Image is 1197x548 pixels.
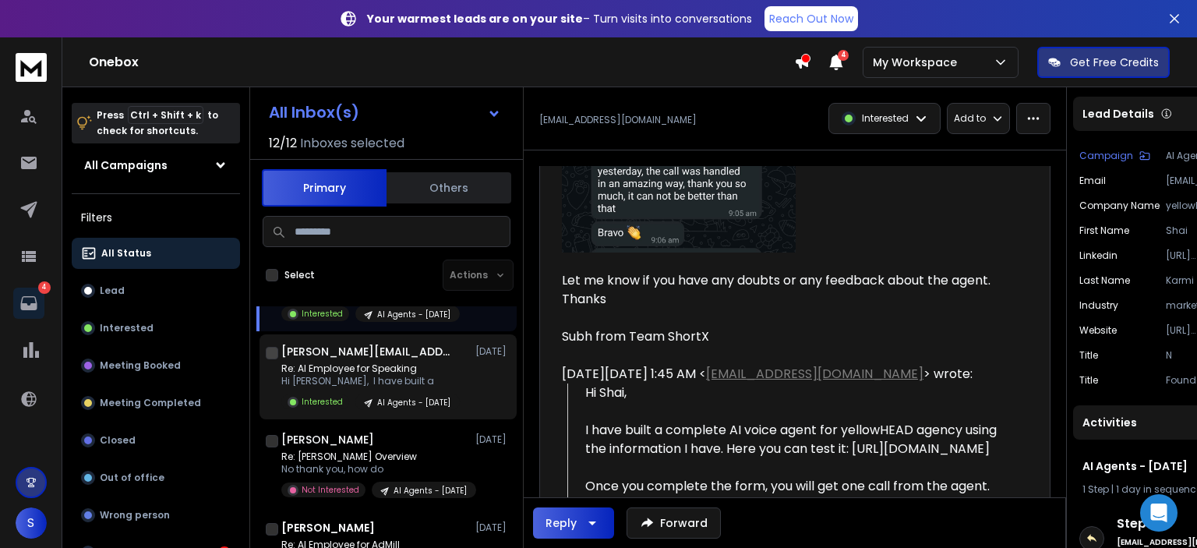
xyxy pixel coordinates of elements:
[13,288,44,319] a: 4
[1079,175,1106,187] p: Email
[1079,349,1098,362] p: title
[562,271,1015,346] div: Let me know if you have any doubts or any feedback about the agent. Thanks Subh from Team ShortX
[72,275,240,306] button: Lead
[281,344,453,359] h1: [PERSON_NAME][EMAIL_ADDRESS][DOMAIN_NAME]
[101,247,151,260] p: All Status
[706,365,923,383] a: [EMAIL_ADDRESS][DOMAIN_NAME]
[1079,274,1130,287] p: Last Name
[72,500,240,531] button: Wrong person
[100,434,136,447] p: Closed
[84,157,168,173] h1: All Campaigns
[1079,200,1160,212] p: Company Name
[302,308,343,320] p: Interested
[377,397,450,408] p: AI Agents - [DATE]
[72,350,240,381] button: Meeting Booked
[387,171,511,205] button: Others
[394,485,467,497] p: AI Agents - [DATE]
[1079,225,1129,237] p: First Name
[539,114,697,126] p: [EMAIL_ADDRESS][DOMAIN_NAME]
[269,134,297,153] span: 12 / 12
[269,104,359,120] h1: All Inbox(s)
[873,55,963,70] p: My Workspace
[1140,494,1178,532] div: Open Intercom Messenger
[281,520,375,536] h1: [PERSON_NAME]
[281,451,468,463] p: Re: [PERSON_NAME] Overview
[300,134,404,153] h3: Inboxes selected
[1079,299,1118,312] p: industry
[533,507,614,539] button: Reply
[256,97,514,128] button: All Inbox(s)
[16,507,47,539] button: S
[1082,106,1154,122] p: Lead Details
[72,425,240,456] button: Closed
[475,433,510,446] p: [DATE]
[72,238,240,269] button: All Status
[100,285,125,297] p: Lead
[562,365,1015,384] div: [DATE][DATE] 1:45 AM < > wrote:
[1070,55,1159,70] p: Get Free Credits
[16,53,47,82] img: logo
[89,53,794,72] h1: Onebox
[72,150,240,181] button: All Campaigns
[838,50,849,61] span: 4
[100,509,170,521] p: Wrong person
[72,207,240,228] h3: Filters
[475,521,510,534] p: [DATE]
[1079,249,1118,262] p: linkedin
[100,359,181,372] p: Meeting Booked
[1079,324,1117,337] p: website
[475,345,510,358] p: [DATE]
[302,484,359,496] p: Not Interested
[100,397,201,409] p: Meeting Completed
[100,322,154,334] p: Interested
[72,462,240,493] button: Out of office
[1037,47,1170,78] button: Get Free Credits
[546,515,577,531] div: Reply
[367,11,583,27] strong: Your warmest leads are on your site
[38,281,51,294] p: 4
[377,309,450,320] p: AI Agents - [DATE]
[1079,150,1133,162] p: Campaign
[954,112,986,125] p: Add to
[1082,483,1109,496] span: 1 Step
[72,313,240,344] button: Interested
[764,6,858,31] a: Reach Out Now
[100,472,164,484] p: Out of office
[281,375,460,387] p: Hi [PERSON_NAME], I have built a
[627,507,721,539] button: Forward
[97,108,218,139] p: Press to check for shortcuts.
[281,432,374,447] h1: [PERSON_NAME]
[281,463,468,476] p: No thank you, how do
[302,396,343,408] p: Interested
[1079,150,1150,162] button: Campaign
[862,112,909,125] p: Interested
[72,387,240,419] button: Meeting Completed
[128,106,203,124] span: Ctrl + Shift + k
[281,362,460,375] p: Re: AI Employee for Speaking
[769,11,853,27] p: Reach Out Now
[1079,374,1098,387] p: Title
[367,11,752,27] p: – Turn visits into conversations
[284,269,315,281] label: Select
[262,169,387,207] button: Primary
